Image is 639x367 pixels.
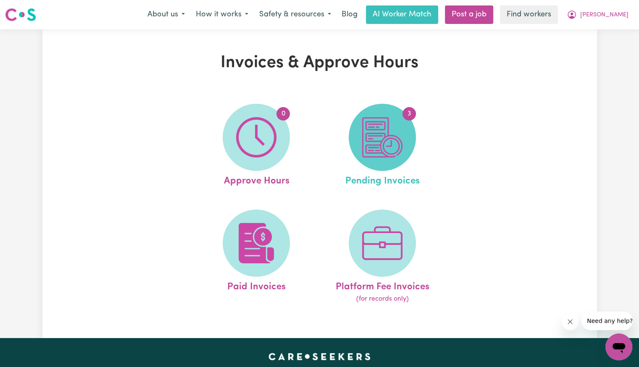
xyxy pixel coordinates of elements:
[336,277,429,294] span: Platform Fee Invoices
[402,107,416,121] span: 3
[500,5,558,24] a: Find workers
[140,53,500,73] h1: Invoices & Approve Hours
[276,107,290,121] span: 0
[356,294,409,304] span: (for records only)
[582,312,632,330] iframe: Message from company
[142,6,190,24] button: About us
[345,171,420,189] span: Pending Invoices
[366,5,438,24] a: AI Worker Match
[322,104,443,189] a: Pending Invoices
[5,7,36,22] img: Careseekers logo
[227,277,286,294] span: Paid Invoices
[190,6,254,24] button: How it works
[561,6,634,24] button: My Account
[254,6,337,24] button: Safety & resources
[5,5,36,24] a: Careseekers logo
[5,6,51,13] span: Need any help?
[580,10,628,20] span: [PERSON_NAME]
[562,313,579,330] iframe: Close message
[196,210,317,304] a: Paid Invoices
[224,171,289,189] span: Approve Hours
[605,333,632,360] iframe: Button to launch messaging window
[196,104,317,189] a: Approve Hours
[268,353,371,360] a: Careseekers home page
[322,210,443,304] a: Platform Fee Invoices(for records only)
[337,5,363,24] a: Blog
[445,5,493,24] a: Post a job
